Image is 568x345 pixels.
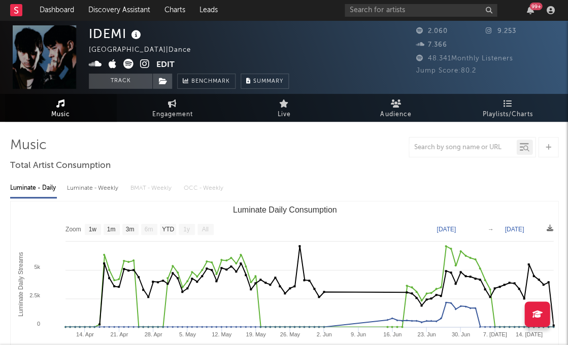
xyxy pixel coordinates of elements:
[515,331,542,337] text: 14. [DATE]
[202,226,208,233] text: All
[156,59,175,72] button: Edit
[89,25,144,42] div: IDEMI
[10,180,57,197] div: Luminate - Daily
[117,94,228,122] a: Engagement
[10,160,111,172] span: Total Artist Consumption
[191,76,230,88] span: Benchmark
[529,3,542,10] div: 99 +
[67,180,120,197] div: Luminate - Weekly
[486,28,516,34] span: 9.253
[483,331,507,337] text: 7. [DATE]
[505,226,524,233] text: [DATE]
[89,74,152,89] button: Track
[350,331,365,337] text: 9. Jun
[526,6,533,14] button: 99+
[37,321,40,327] text: 0
[241,74,289,89] button: Summary
[65,226,81,233] text: Zoom
[177,74,236,89] a: Benchmark
[183,226,190,233] text: 1y
[278,109,291,121] span: Live
[487,226,493,233] text: →
[5,94,117,122] a: Music
[17,252,24,316] text: Luminate Daily Streams
[246,331,266,337] text: 19. May
[161,226,174,233] text: YTD
[417,331,436,337] text: 23. Jun
[416,42,447,48] span: 7.366
[51,109,70,121] span: Music
[316,331,331,337] text: 2. Jun
[340,94,452,122] a: Audience
[125,226,134,233] text: 3m
[34,264,40,270] text: 5k
[452,94,563,122] a: Playlists/Charts
[482,109,532,121] span: Playlists/Charts
[107,226,115,233] text: 1m
[211,331,231,337] text: 12. May
[88,226,96,233] text: 1w
[416,28,447,34] span: 2.060
[437,226,456,233] text: [DATE]
[253,79,283,84] span: Summary
[89,44,203,56] div: [GEOGRAPHIC_DATA] | Dance
[416,55,513,62] span: 48.341 Monthly Listeners
[76,331,94,337] text: 14. Apr
[144,331,162,337] text: 28. Apr
[179,331,196,337] text: 5. May
[280,331,300,337] text: 26. May
[144,226,153,233] text: 6m
[345,4,497,17] input: Search for artists
[29,292,40,298] text: 2.5k
[152,109,193,121] span: Engagement
[416,67,476,74] span: Jump Score: 80.2
[451,331,470,337] text: 30. Jun
[232,205,337,214] text: Luminate Daily Consumption
[409,144,516,152] input: Search by song name or URL
[383,331,401,337] text: 16. Jun
[228,94,340,122] a: Live
[380,109,411,121] span: Audience
[110,331,128,337] text: 21. Apr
